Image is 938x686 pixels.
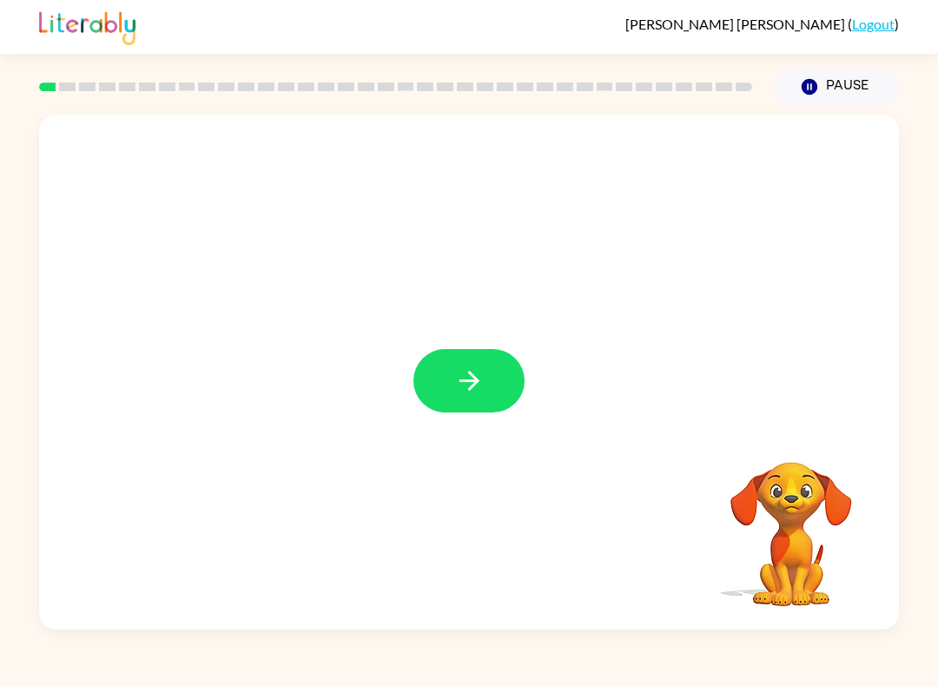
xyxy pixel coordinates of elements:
a: Logout [852,16,895,32]
span: [PERSON_NAME] [PERSON_NAME] [625,16,848,32]
button: Pause [773,67,899,107]
img: Literably [39,7,135,45]
video: Your browser must support playing .mp4 files to use Literably. Please try using another browser. [704,435,878,609]
div: ( ) [625,16,899,32]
